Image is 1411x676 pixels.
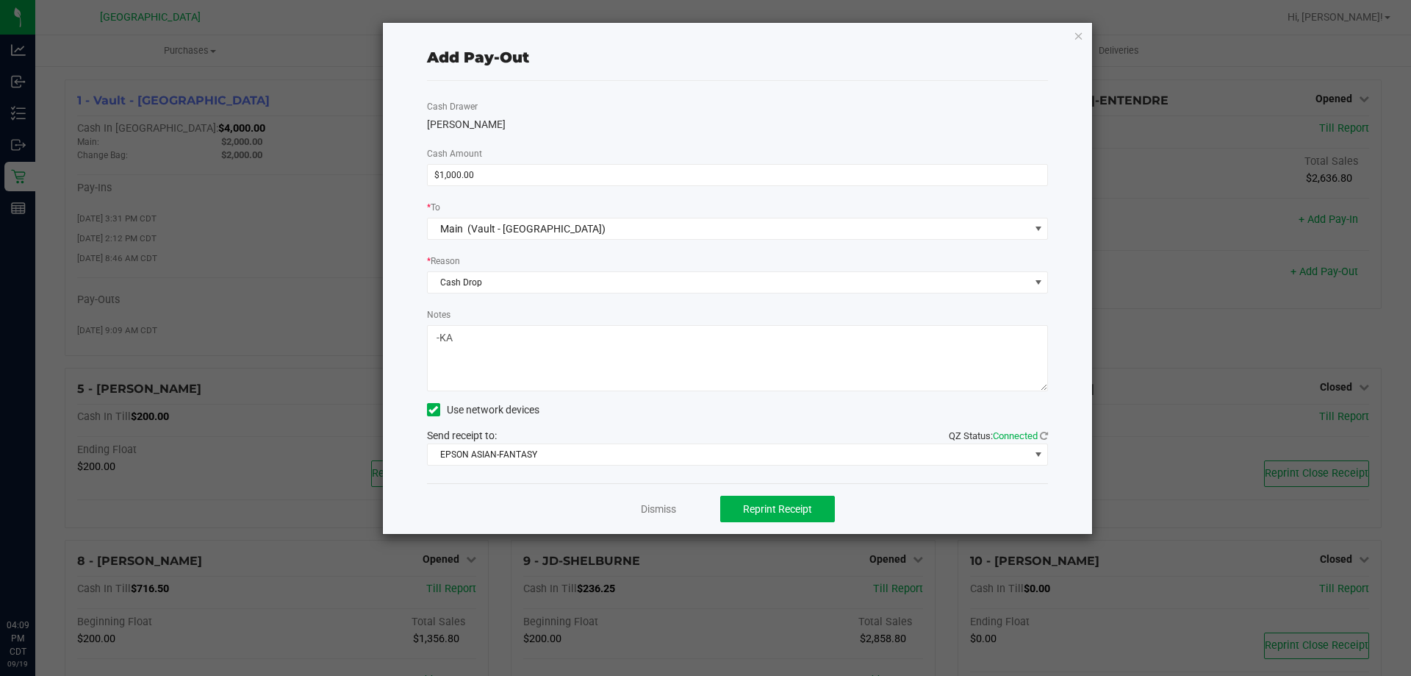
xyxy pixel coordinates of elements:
[43,556,61,574] iframe: Resource center unread badge
[427,149,482,159] span: Cash Amount
[467,223,606,235] span: (Vault - [GEOGRAPHIC_DATA])
[15,558,59,602] iframe: Resource center
[428,444,1030,465] span: EPSON ASIAN-FANTASY
[428,272,1030,293] span: Cash Drop
[427,308,450,321] label: Notes
[427,255,460,268] label: Reason
[993,430,1038,441] span: Connected
[720,496,835,522] button: Reprint Receipt
[427,46,529,68] div: Add Pay-Out
[743,503,812,515] span: Reprint Receipt
[427,201,440,214] label: To
[427,100,478,113] label: Cash Drawer
[641,502,676,517] a: Dismiss
[427,402,539,418] label: Use network devices
[427,117,1049,132] div: [PERSON_NAME]
[949,430,1048,441] span: QZ Status:
[427,430,497,441] span: Send receipt to:
[440,223,463,235] span: Main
